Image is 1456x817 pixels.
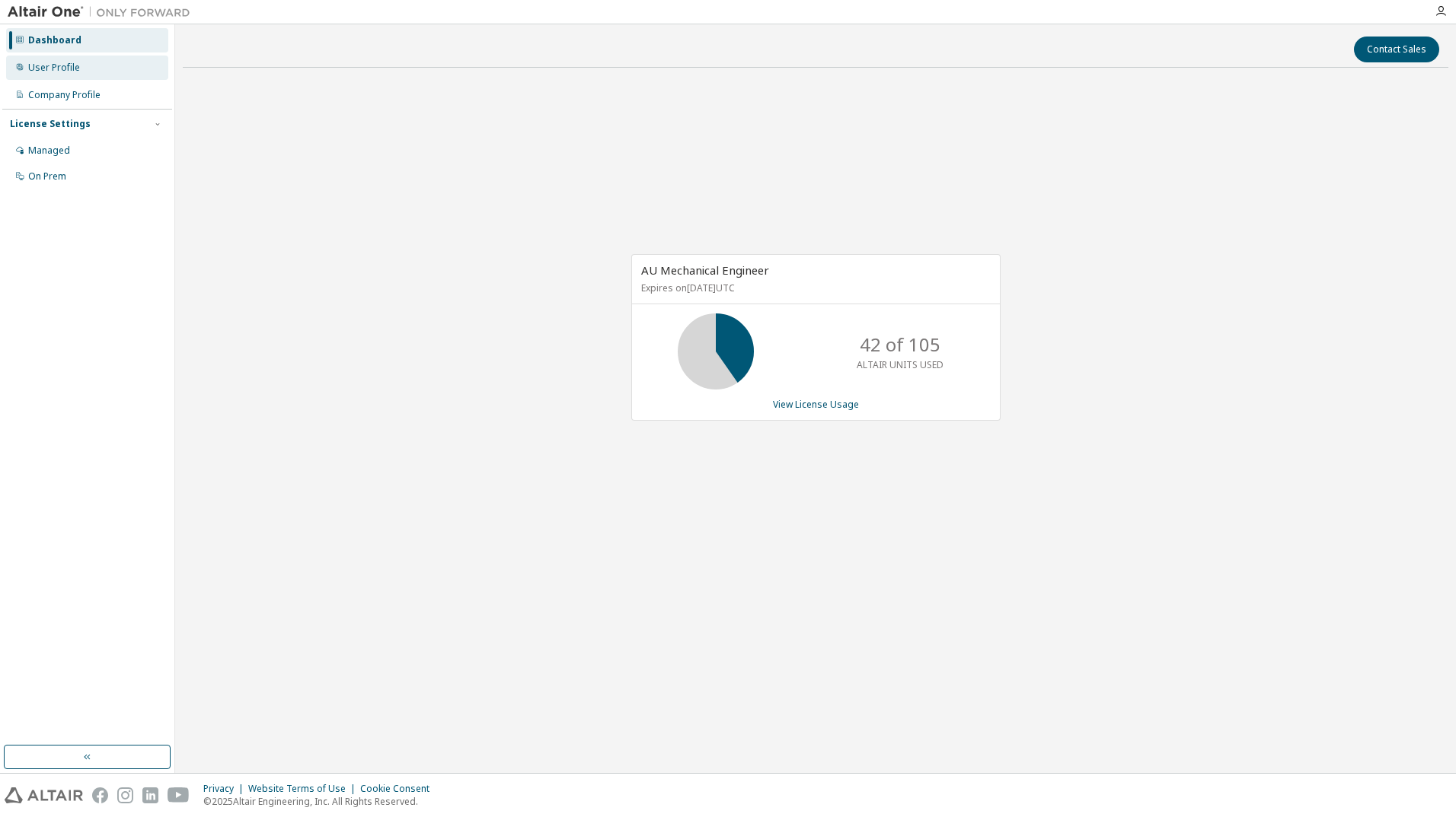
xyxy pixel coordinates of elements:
div: Company Profile [28,89,101,101]
img: altair_logo.svg [5,787,83,803]
img: facebook.svg [92,787,108,803]
div: Privacy [203,783,248,795]
p: 42 of 105 [860,332,940,358]
img: youtube.svg [168,787,190,803]
p: ALTAIR UNITS USED [857,358,944,371]
img: Altair One [8,5,198,20]
div: Managed [28,145,70,157]
div: License Settings [10,118,91,130]
div: User Profile [28,62,80,74]
div: Cookie Consent [360,783,439,795]
button: Contact Sales [1354,37,1439,62]
p: © 2025 Altair Engineering, Inc. All Rights Reserved. [203,795,439,808]
span: AU Mechanical Engineer [641,262,769,278]
a: View License Usage [773,398,859,411]
div: On Prem [28,170,66,183]
div: Website Terms of Use [248,783,360,795]
p: Expires on [DATE] UTC [641,281,987,294]
img: linkedin.svg [142,787,158,803]
div: Dashboard [28,34,81,46]
img: instagram.svg [117,787,133,803]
